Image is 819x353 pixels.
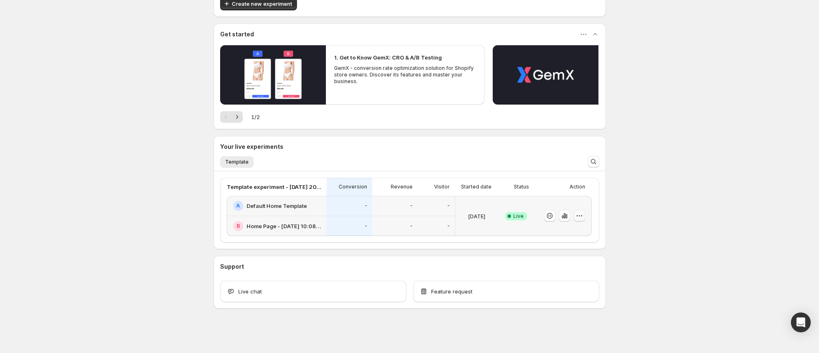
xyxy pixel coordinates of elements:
span: 1 / 2 [251,113,260,121]
span: Live chat [238,287,262,296]
p: - [365,223,367,229]
p: - [410,203,413,209]
span: Live [513,213,524,219]
p: GemX - conversion rate optimization solution for Shopify store owners. Discover its features and ... [334,65,476,85]
p: - [447,223,450,229]
button: Play video [220,45,326,105]
p: Revenue [391,184,413,190]
p: Template experiment - [DATE] 20:15:51 [227,183,322,191]
p: Visitor [434,184,450,190]
h2: A [236,203,240,209]
p: - [410,223,413,229]
h2: Default Home Template [247,202,307,210]
span: Template [225,159,249,165]
span: Feature request [431,287,472,296]
h3: Your live experiments [220,143,283,151]
button: Search and filter results [588,156,599,167]
p: Started date [461,184,491,190]
div: Open Intercom Messenger [791,312,811,332]
p: Conversion [339,184,367,190]
p: - [447,203,450,209]
p: Action [570,184,585,190]
p: - [365,203,367,209]
button: Next [231,111,243,123]
h2: Home Page - [DATE] 10:08:14(new) [247,222,322,230]
nav: Pagination [220,111,243,123]
p: Status [514,184,529,190]
h3: Get started [220,30,254,38]
p: [DATE] [468,212,485,220]
h3: Support [220,262,244,271]
h2: 1. Get to Know GemX: CRO & A/B Testing [334,53,442,62]
button: Play video [493,45,598,105]
h2: B [237,223,240,229]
